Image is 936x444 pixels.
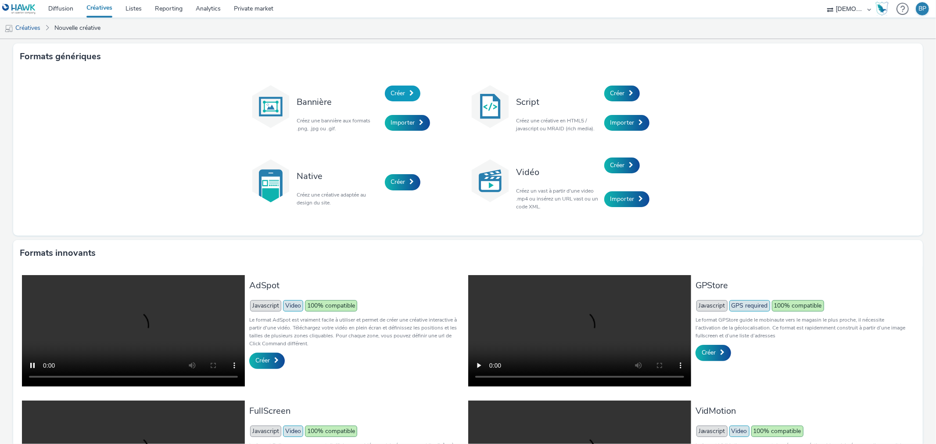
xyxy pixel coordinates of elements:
[250,426,281,437] span: Javascript
[516,166,600,178] h3: Vidéo
[516,187,600,211] p: Créez un vast à partir d'une video .mp4 ou insérez un URL vast ou un code XML.
[516,96,600,108] h3: Script
[249,316,463,347] p: Le format AdSpot est vraiment facile à utiliser et permet de créer une créative interactive à par...
[875,2,889,16] img: Hawk Academy
[696,345,731,361] a: Créer
[2,4,36,14] img: undefined Logo
[297,170,380,182] h3: Native
[50,18,105,39] a: Nouvelle créative
[255,356,270,365] span: Créer
[305,426,357,437] span: 100% compatible
[696,316,910,340] p: Le format GPStore guide le mobinaute vers le magasin le plus proche, il nécessite l’activation de...
[696,426,728,437] span: Javascript
[249,159,293,203] img: native.svg
[385,174,420,190] a: Créer
[391,89,405,97] span: Créer
[610,161,625,169] span: Créer
[249,279,463,291] h3: AdSpot
[297,191,380,207] p: Créez une créative adaptée au design du site.
[250,300,281,312] span: Javascript
[696,405,910,417] h3: VidMotion
[249,85,293,129] img: banner.svg
[20,50,101,63] h3: Formats génériques
[610,118,635,127] span: Importer
[729,300,770,312] span: GPS required
[468,85,512,129] img: code.svg
[696,300,728,312] span: Javascript
[305,300,357,312] span: 100% compatible
[751,426,803,437] span: 100% compatible
[4,24,13,33] img: mobile
[20,247,96,260] h3: Formats innovants
[604,86,640,101] a: Créer
[385,115,430,131] a: Importer
[610,195,635,203] span: Importer
[604,158,640,173] a: Créer
[696,279,910,291] h3: GPStore
[702,348,716,357] span: Créer
[468,159,512,203] img: video.svg
[385,86,420,101] a: Créer
[875,2,892,16] a: Hawk Academy
[516,117,600,132] p: Créez une créative en HTML5 / javascript ou MRAID (rich media).
[297,96,380,108] h3: Bannière
[249,405,463,417] h3: FullScreen
[729,426,750,437] span: Video
[297,117,380,132] p: Créez une bannière aux formats .png, .jpg ou .gif.
[772,300,824,312] span: 100% compatible
[391,178,405,186] span: Créer
[249,353,285,369] a: Créer
[604,191,649,207] a: Importer
[604,115,649,131] a: Importer
[283,300,303,312] span: Video
[391,118,415,127] span: Importer
[283,426,303,437] span: Video
[918,2,926,15] div: BP
[610,89,625,97] span: Créer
